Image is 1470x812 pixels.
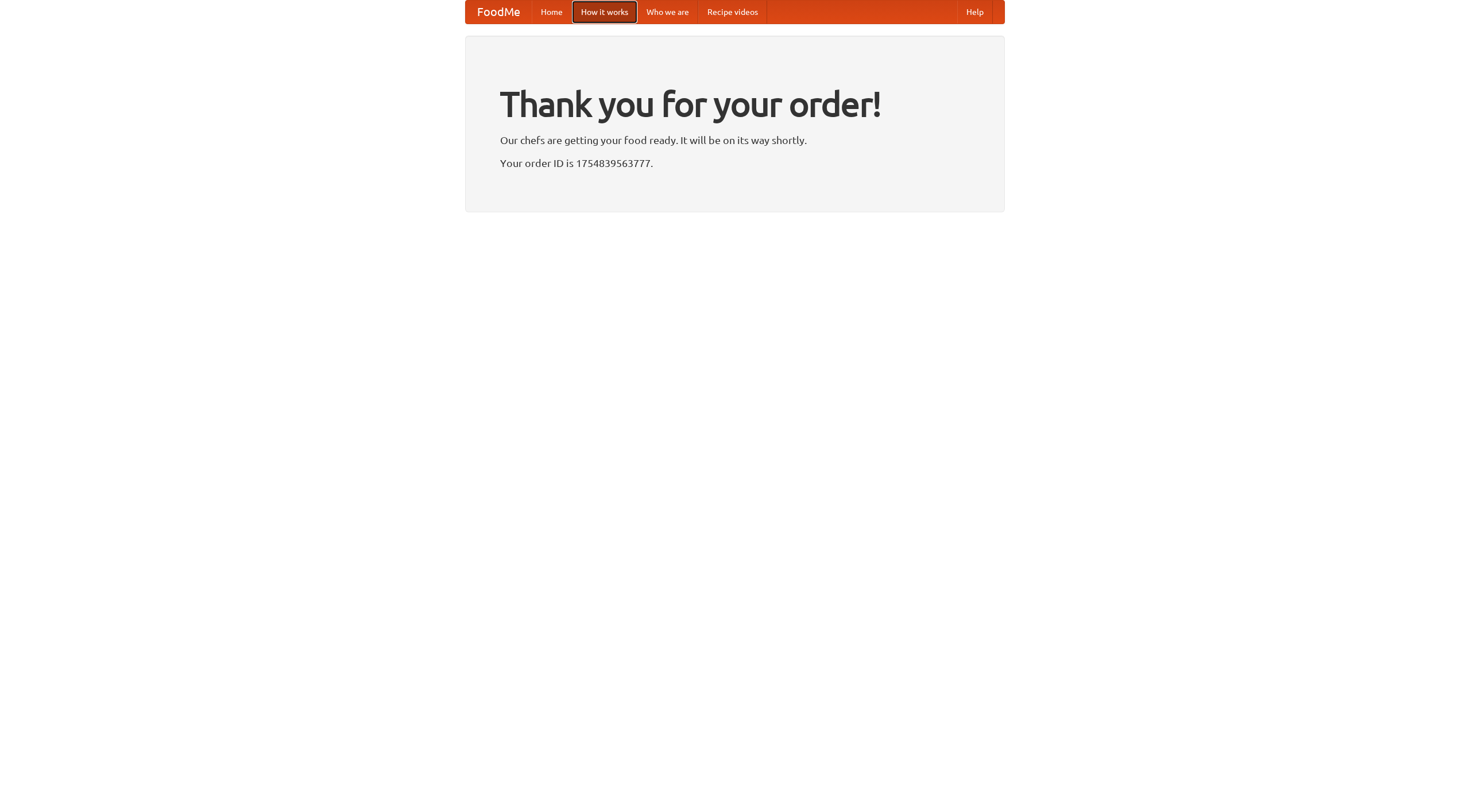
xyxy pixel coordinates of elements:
[500,131,970,149] p: Our chefs are getting your food ready. It will be on its way shortly.
[698,1,767,24] a: Recipe videos
[532,1,572,24] a: Home
[466,1,532,24] a: FoodMe
[500,154,970,172] p: Your order ID is 1754839563777.
[637,1,698,24] a: Who we are
[572,1,637,24] a: How it works
[957,1,993,24] a: Help
[500,76,970,131] h1: Thank you for your order!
